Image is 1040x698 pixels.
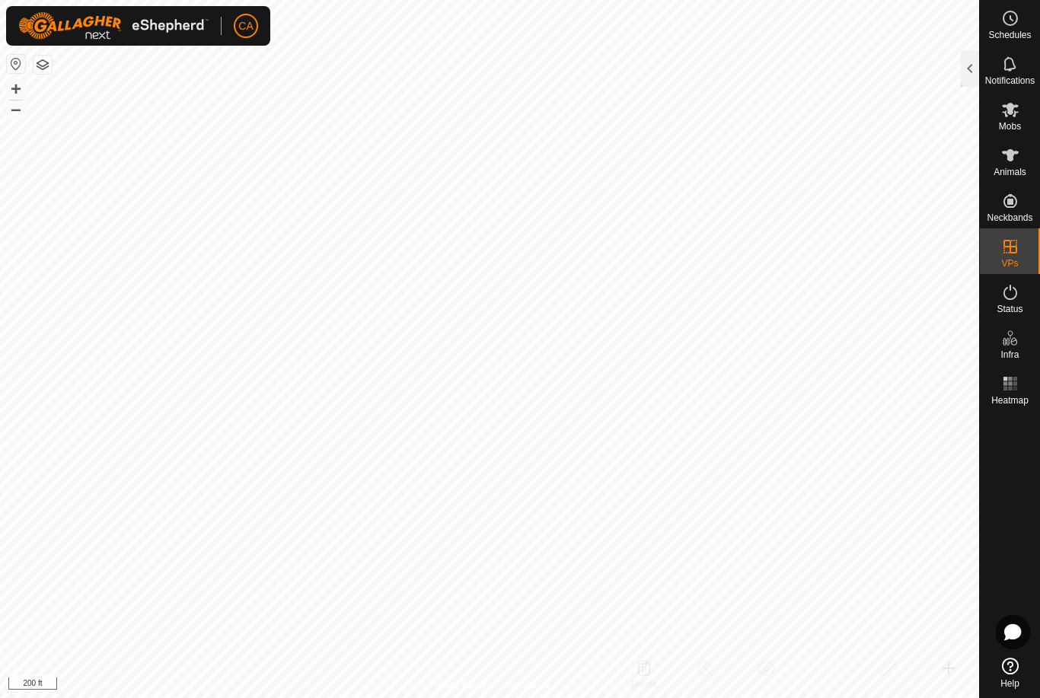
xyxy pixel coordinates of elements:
span: Help [1000,679,1019,688]
img: Gallagher Logo [18,12,209,40]
span: Schedules [988,30,1031,40]
span: Neckbands [987,213,1032,222]
a: Contact Us [505,678,550,692]
button: + [7,80,25,98]
button: Reset Map [7,55,25,73]
span: Mobs [999,122,1021,131]
button: Map Layers [33,56,52,74]
span: CA [238,18,253,34]
span: VPs [1001,259,1018,268]
span: Heatmap [991,396,1029,405]
a: Help [980,652,1040,694]
a: Privacy Policy [429,678,487,692]
span: Animals [994,167,1026,177]
button: – [7,100,25,118]
span: Infra [1000,350,1019,359]
span: Status [997,304,1022,314]
span: Notifications [985,76,1035,85]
